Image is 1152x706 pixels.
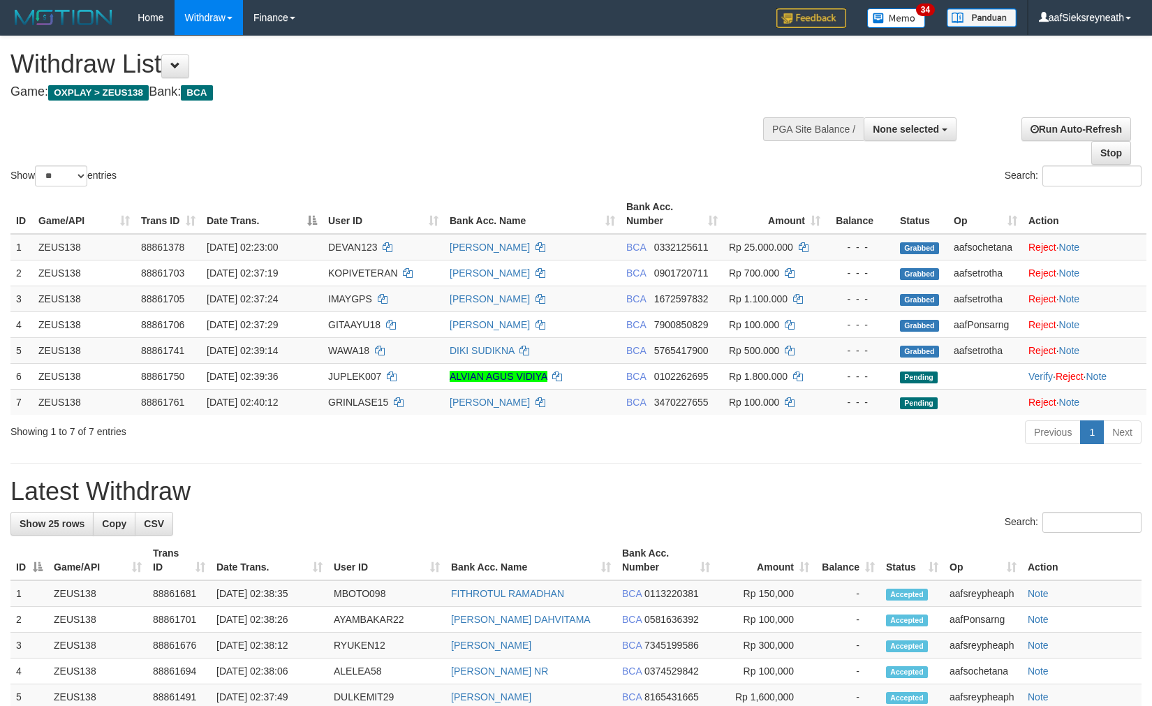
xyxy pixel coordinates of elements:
[948,194,1023,234] th: Op: activate to sort column ascending
[1023,337,1146,363] td: ·
[48,85,149,101] span: OXPLAY > ZEUS138
[10,580,48,607] td: 1
[201,194,323,234] th: Date Trans.: activate to sort column descending
[445,540,616,580] th: Bank Acc. Name: activate to sort column ascending
[1028,319,1056,330] a: Reject
[622,614,642,625] span: BCA
[832,240,889,254] div: - - -
[729,397,779,408] span: Rp 100.000
[1080,420,1104,444] a: 1
[10,478,1142,506] h1: Latest Withdraw
[451,665,548,677] a: [PERSON_NAME] NR
[10,607,48,633] td: 2
[948,311,1023,337] td: aafPonsarng
[1059,242,1080,253] a: Note
[815,607,880,633] td: -
[141,319,184,330] span: 88861706
[207,267,278,279] span: [DATE] 02:37:19
[815,633,880,659] td: -
[1056,371,1084,382] a: Reject
[10,311,33,337] td: 4
[147,607,211,633] td: 88861701
[93,512,135,536] a: Copy
[10,389,33,415] td: 7
[102,518,126,529] span: Copy
[654,293,709,304] span: Copy 1672597832 to clipboard
[10,337,33,363] td: 5
[10,512,94,536] a: Show 25 rows
[948,286,1023,311] td: aafsetrotha
[1023,194,1146,234] th: Action
[900,372,938,383] span: Pending
[10,419,470,439] div: Showing 1 to 7 of 7 entries
[10,194,33,234] th: ID
[1028,397,1056,408] a: Reject
[328,397,388,408] span: GRINLASE15
[886,640,928,652] span: Accepted
[626,397,646,408] span: BCA
[1005,512,1142,533] label: Search:
[622,691,642,703] span: BCA
[1023,363,1146,389] td: · ·
[729,345,779,356] span: Rp 500.000
[33,286,135,311] td: ZEUS138
[207,319,278,330] span: [DATE] 02:37:29
[207,371,278,382] span: [DATE] 02:39:36
[654,397,709,408] span: Copy 3470227655 to clipboard
[10,633,48,659] td: 3
[211,540,328,580] th: Date Trans.: activate to sort column ascending
[10,166,117,186] label: Show entries
[450,242,530,253] a: [PERSON_NAME]
[135,512,173,536] a: CSV
[1005,166,1142,186] label: Search:
[644,665,699,677] span: Copy 0374529842 to clipboard
[886,589,928,601] span: Accepted
[944,540,1022,580] th: Op: activate to sort column ascending
[900,397,938,409] span: Pending
[886,666,928,678] span: Accepted
[864,117,957,141] button: None selected
[1042,512,1142,533] input: Search:
[451,588,564,599] a: FITHROTUL RAMADHAN
[10,7,117,28] img: MOTION_logo.png
[948,260,1023,286] td: aafsetrotha
[207,293,278,304] span: [DATE] 02:37:24
[894,194,948,234] th: Status
[1059,293,1080,304] a: Note
[626,371,646,382] span: BCA
[900,346,939,358] span: Grabbed
[211,659,328,684] td: [DATE] 02:38:06
[832,266,889,280] div: - - -
[716,540,815,580] th: Amount: activate to sort column ascending
[776,8,846,28] img: Feedback.jpg
[10,260,33,286] td: 2
[33,363,135,389] td: ZEUS138
[729,293,788,304] span: Rp 1.100.000
[33,194,135,234] th: Game/API: activate to sort column ascending
[948,234,1023,260] td: aafsochetana
[1028,293,1056,304] a: Reject
[900,320,939,332] span: Grabbed
[644,691,699,703] span: Copy 8165431665 to clipboard
[1025,420,1081,444] a: Previous
[626,267,646,279] span: BCA
[1028,665,1049,677] a: Note
[832,369,889,383] div: - - -
[10,540,48,580] th: ID: activate to sort column descending
[328,319,381,330] span: GITAAYU18
[1028,267,1056,279] a: Reject
[867,8,926,28] img: Button%20Memo.svg
[880,540,944,580] th: Status: activate to sort column ascending
[1059,397,1080,408] a: Note
[1086,371,1107,382] a: Note
[644,614,699,625] span: Copy 0581636392 to clipboard
[328,659,445,684] td: ALELEA58
[644,640,699,651] span: Copy 7345199586 to clipboard
[48,633,147,659] td: ZEUS138
[1059,267,1080,279] a: Note
[450,293,530,304] a: [PERSON_NAME]
[832,318,889,332] div: - - -
[900,242,939,254] span: Grabbed
[211,633,328,659] td: [DATE] 02:38:12
[48,540,147,580] th: Game/API: activate to sort column ascending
